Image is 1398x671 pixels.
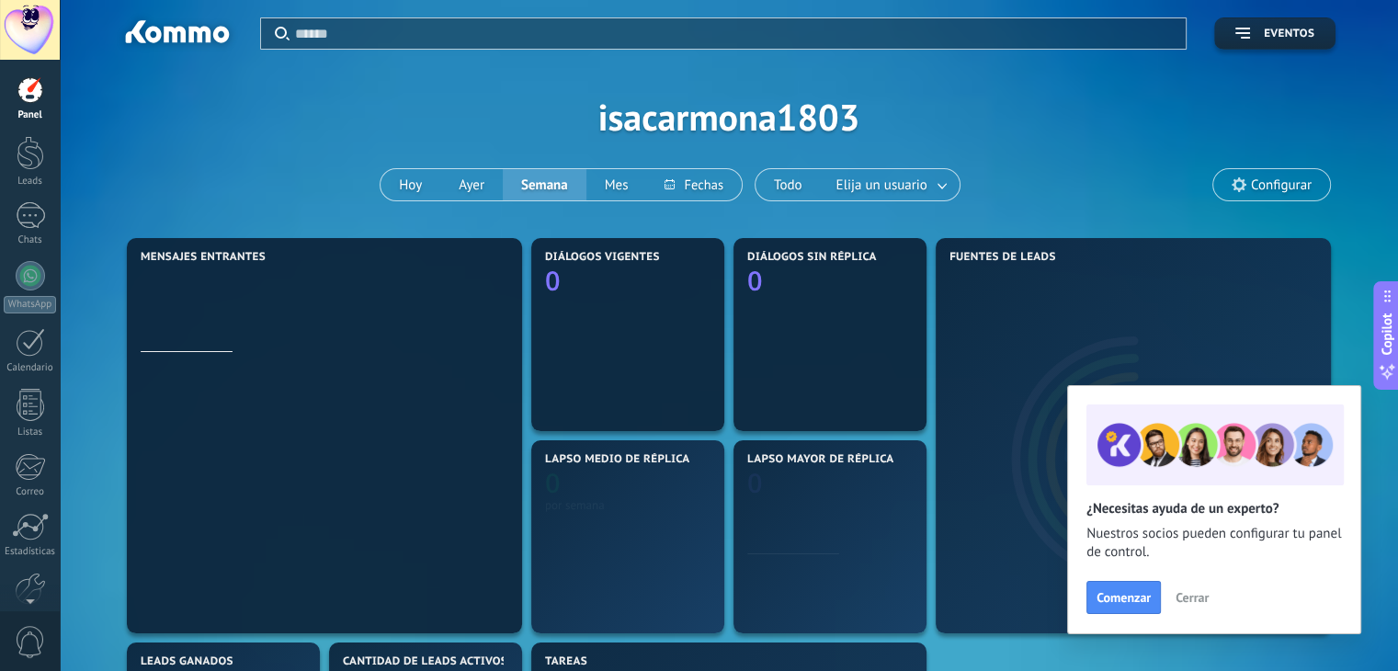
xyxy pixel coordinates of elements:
text: 0 [545,465,561,501]
button: Semana [503,169,586,200]
button: Mes [586,169,647,200]
div: Chats [4,234,57,246]
span: Elija un usuario [833,173,931,198]
span: Tareas [545,655,587,668]
span: Leads ganados [141,655,233,668]
button: Eventos [1214,17,1335,50]
button: Fechas [646,169,741,200]
span: Lapso mayor de réplica [747,453,893,466]
span: Mensajes entrantes [141,251,266,264]
div: Leads [4,176,57,188]
span: Nuestros socios pueden configurar tu panel de control. [1086,525,1342,562]
span: Diálogos sin réplica [747,251,877,264]
span: Diálogos vigentes [545,251,660,264]
h2: ¿Necesitas ayuda de un experto? [1086,500,1342,517]
span: Eventos [1264,28,1314,40]
div: por semana [545,498,710,512]
div: Listas [4,426,57,438]
div: Calendario [4,362,57,374]
div: Panel [4,109,57,121]
button: Elija un usuario [821,169,960,200]
text: 0 [545,263,561,299]
span: Copilot [1378,313,1396,356]
div: Estadísticas [4,546,57,558]
button: Hoy [381,169,440,200]
span: Lapso medio de réplica [545,453,690,466]
button: Cerrar [1167,584,1217,611]
button: Todo [756,169,821,200]
button: Ayer [440,169,503,200]
div: WhatsApp [4,296,56,313]
text: 0 [747,263,763,299]
span: Comenzar [1097,591,1151,604]
span: Cantidad de leads activos [343,655,507,668]
button: Comenzar [1086,581,1161,614]
span: Configurar [1251,177,1312,193]
div: Correo [4,486,57,498]
span: Fuentes de leads [949,251,1056,264]
span: Cerrar [1176,591,1209,604]
text: 0 [747,465,763,501]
